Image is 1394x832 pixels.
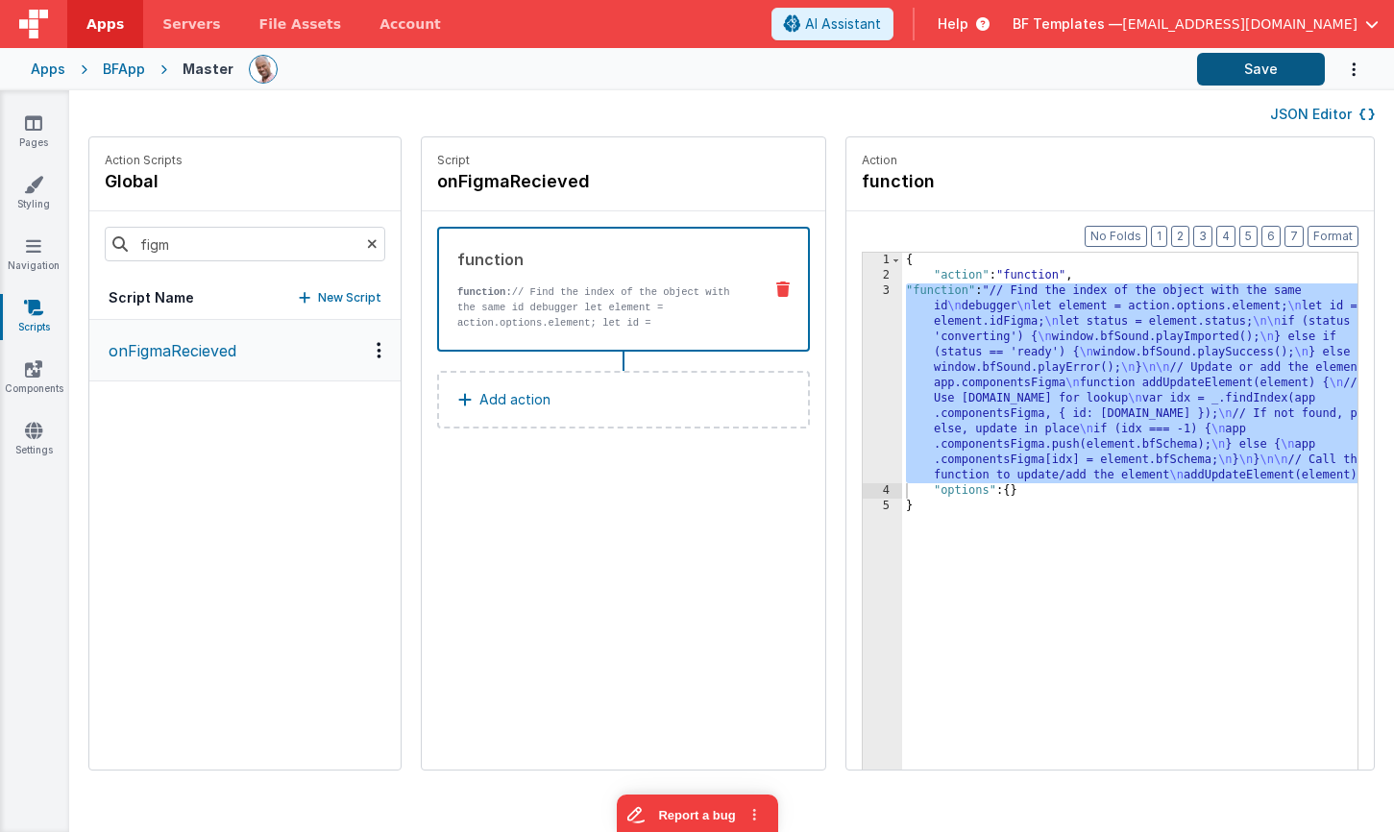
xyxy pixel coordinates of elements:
span: AI Assistant [805,14,881,34]
div: Apps [31,60,65,79]
button: New Script [299,288,381,307]
button: onFigmaRecieved [89,320,401,381]
p: onFigmaRecieved [97,339,236,362]
p: // Find the index of the object with the same id debugger let element = action.options.element; l... [457,284,746,346]
button: 4 [1216,226,1235,247]
h4: function [862,168,1150,195]
img: 11ac31fe5dc3d0eff3fbbbf7b26fa6e1 [250,56,277,83]
button: AI Assistant [771,8,893,40]
h4: global [105,168,183,195]
button: Save [1197,53,1325,86]
button: 2 [1171,226,1189,247]
div: 2 [863,268,902,283]
p: Action [862,153,1358,168]
strong: function: [457,286,512,298]
input: Search scripts [105,227,385,261]
span: [EMAIL_ADDRESS][DOMAIN_NAME] [1122,14,1357,34]
button: 6 [1261,226,1281,247]
span: Help [938,14,968,34]
button: BF Templates — [EMAIL_ADDRESS][DOMAIN_NAME] [1013,14,1379,34]
div: 3 [863,283,902,483]
span: Servers [162,14,220,34]
p: Action Scripts [105,153,183,168]
div: 1 [863,253,902,268]
button: 3 [1193,226,1212,247]
div: BFApp [103,60,145,79]
button: Add action [437,371,810,428]
p: New Script [318,288,381,307]
button: Options [1325,50,1363,89]
p: Script [437,153,810,168]
h5: Script Name [109,288,194,307]
div: function [457,248,746,271]
div: Options [365,342,393,358]
button: No Folds [1085,226,1147,247]
h4: onFigmaRecieved [437,168,725,195]
button: Format [1308,226,1358,247]
button: 7 [1284,226,1304,247]
span: Apps [86,14,124,34]
div: 5 [863,499,902,514]
div: 4 [863,483,902,499]
span: BF Templates — [1013,14,1122,34]
span: File Assets [259,14,342,34]
button: 1 [1151,226,1167,247]
button: JSON Editor [1270,105,1375,124]
button: 5 [1239,226,1258,247]
div: Master [183,60,233,79]
p: Add action [479,388,550,411]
